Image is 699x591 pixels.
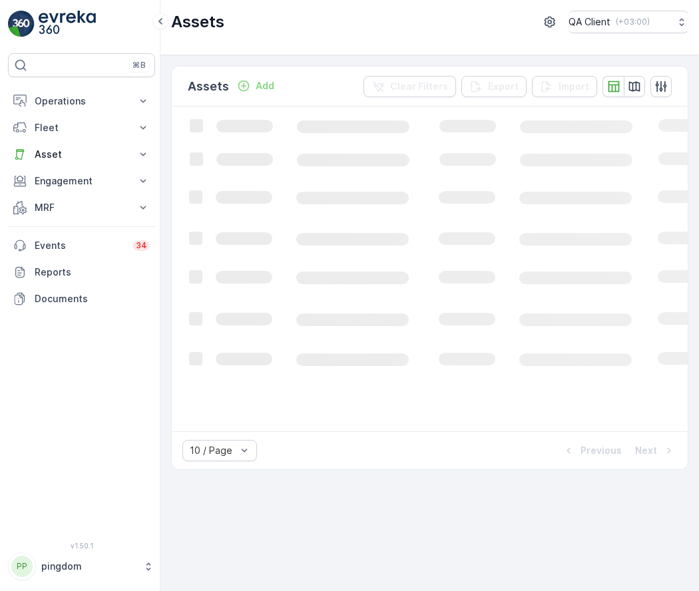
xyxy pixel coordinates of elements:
[363,76,456,97] button: Clear Filters
[232,78,280,94] button: Add
[8,11,35,37] img: logo
[188,77,229,96] p: Assets
[35,148,128,161] p: Asset
[8,88,155,114] button: Operations
[35,201,128,214] p: MRF
[35,121,128,134] p: Fleet
[8,168,155,194] button: Engagement
[569,15,610,29] p: QA Client
[35,266,150,279] p: Reports
[8,141,155,168] button: Asset
[8,194,155,221] button: MRF
[616,17,650,27] p: ( +03:00 )
[136,240,147,251] p: 34
[8,232,155,259] a: Events34
[8,542,155,550] span: v 1.50.1
[532,76,597,97] button: Import
[39,11,96,37] img: logo_light-DOdMpM7g.png
[634,443,677,459] button: Next
[8,286,155,312] a: Documents
[132,60,146,71] p: ⌘B
[569,11,688,33] button: QA Client(+03:00)
[581,444,622,457] p: Previous
[390,80,448,93] p: Clear Filters
[559,80,589,93] p: Import
[488,80,519,93] p: Export
[11,556,33,577] div: PP
[35,174,128,188] p: Engagement
[8,552,155,580] button: PPpingdom
[35,239,125,252] p: Events
[8,114,155,141] button: Fleet
[561,443,623,459] button: Previous
[635,444,657,457] p: Next
[35,95,128,108] p: Operations
[8,259,155,286] a: Reports
[256,79,274,93] p: Add
[41,560,136,573] p: pingdom
[461,76,527,97] button: Export
[35,292,150,305] p: Documents
[171,11,224,33] p: Assets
